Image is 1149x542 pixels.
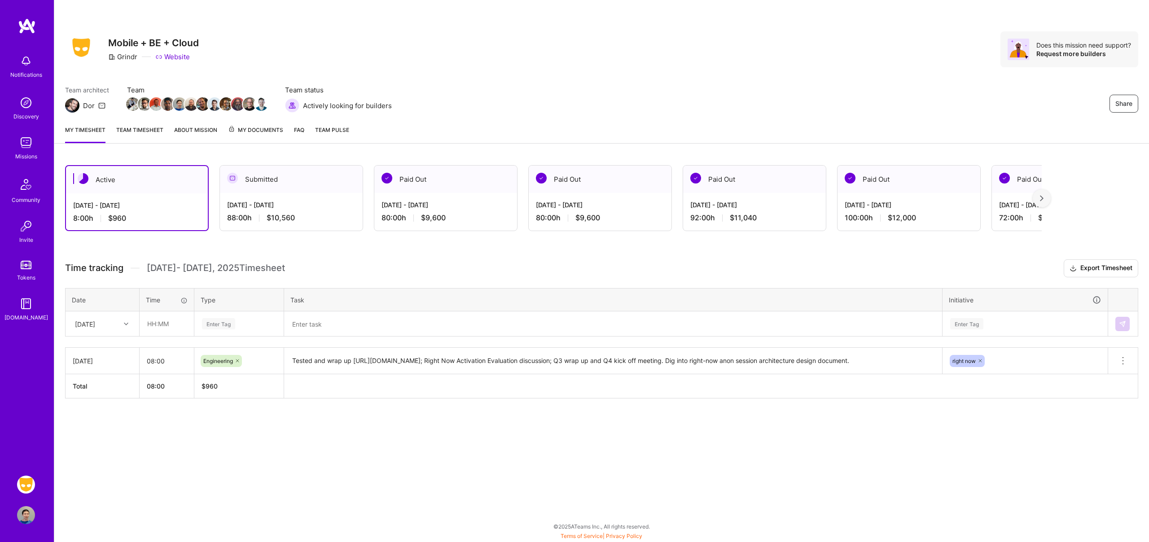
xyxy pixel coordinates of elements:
[162,96,174,112] a: Team Member Avatar
[536,200,664,210] div: [DATE] - [DATE]
[66,374,140,398] th: Total
[285,85,392,95] span: Team status
[13,112,39,121] div: Discovery
[232,96,244,112] a: Team Member Avatar
[17,506,35,524] img: User Avatar
[284,288,943,311] th: Task
[140,349,194,373] input: HH:MM
[15,476,37,494] a: Grindr: Mobile + BE + Cloud
[536,173,547,184] img: Paid Out
[227,173,238,184] img: Submitted
[952,358,976,364] span: right now
[220,96,232,112] a: Team Member Avatar
[1115,99,1132,108] span: Share
[108,37,199,48] h3: Mobile + BE + Cloud
[202,317,235,331] div: Enter Tag
[949,295,1101,305] div: Initiative
[267,213,295,223] span: $10,560
[606,533,642,539] a: Privacy Policy
[17,217,35,235] img: Invite
[845,173,855,184] img: Paid Out
[150,96,162,112] a: Team Member Avatar
[19,235,33,245] div: Invite
[690,213,819,223] div: 92:00 h
[374,166,517,193] div: Paid Out
[65,262,123,274] span: Time tracking
[999,213,1127,223] div: 72:00 h
[561,533,603,539] a: Terms of Service
[78,173,88,184] img: Active
[382,213,510,223] div: 80:00 h
[17,52,35,70] img: bell
[1070,264,1077,273] i: icon Download
[17,134,35,152] img: teamwork
[127,85,267,95] span: Team
[65,35,97,60] img: Company Logo
[10,70,42,79] div: Notifications
[126,97,140,111] img: Team Member Avatar
[17,476,35,494] img: Grindr: Mobile + BE + Cloud
[999,200,1127,210] div: [DATE] - [DATE]
[185,96,197,112] a: Team Member Avatar
[561,533,642,539] span: |
[108,52,137,61] div: Grindr
[98,102,105,109] i: icon Mail
[4,313,48,322] div: [DOMAIN_NAME]
[155,52,190,61] a: Website
[127,96,139,112] a: Team Member Avatar
[1008,39,1029,60] img: Avatar
[15,174,37,195] img: Community
[146,295,188,305] div: Time
[140,374,194,398] th: 08:00
[690,173,701,184] img: Paid Out
[999,173,1010,184] img: Paid Out
[65,125,105,143] a: My timesheet
[536,213,664,223] div: 80:00 h
[382,200,510,210] div: [DATE] - [DATE]
[243,97,256,111] img: Team Member Avatar
[161,97,175,111] img: Team Member Avatar
[18,18,36,34] img: logo
[83,101,95,110] div: Dor
[73,214,201,223] div: 8:00 h
[1040,195,1044,201] img: right
[294,125,304,143] a: FAQ
[683,166,826,193] div: Paid Out
[690,200,819,210] div: [DATE] - [DATE]
[1036,49,1131,58] div: Request more builders
[231,97,245,111] img: Team Member Avatar
[1036,41,1131,49] div: Does this mission need support?
[1038,213,1063,223] span: $8,640
[108,214,126,223] span: $960
[21,261,31,269] img: tokens
[208,97,221,111] img: Team Member Avatar
[139,96,150,112] a: Team Member Avatar
[382,173,392,184] img: Paid Out
[194,288,284,311] th: Type
[1119,320,1126,328] img: Submit
[1110,95,1138,113] button: Share
[845,213,973,223] div: 100:00 h
[15,152,37,161] div: Missions
[66,166,208,193] div: Active
[228,125,283,135] span: My Documents
[65,98,79,113] img: Team Architect
[227,213,355,223] div: 88:00 h
[12,195,40,205] div: Community
[285,349,941,373] textarea: Tested and wrap up [URL][DOMAIN_NAME]; Right Now Activation Evaluation discussion; Q3 wrap up and...
[65,85,109,95] span: Team architect
[66,288,140,311] th: Date
[992,166,1135,193] div: Paid Out
[845,200,973,210] div: [DATE] - [DATE]
[140,312,193,336] input: HH:MM
[529,166,671,193] div: Paid Out
[147,262,285,274] span: [DATE] - [DATE] , 2025 Timesheet
[1064,259,1138,277] button: Export Timesheet
[219,97,233,111] img: Team Member Avatar
[202,382,218,390] span: $ 960
[149,97,163,111] img: Team Member Avatar
[888,213,916,223] span: $12,000
[138,97,151,111] img: Team Member Avatar
[285,98,299,113] img: Actively looking for builders
[174,96,185,112] a: Team Member Avatar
